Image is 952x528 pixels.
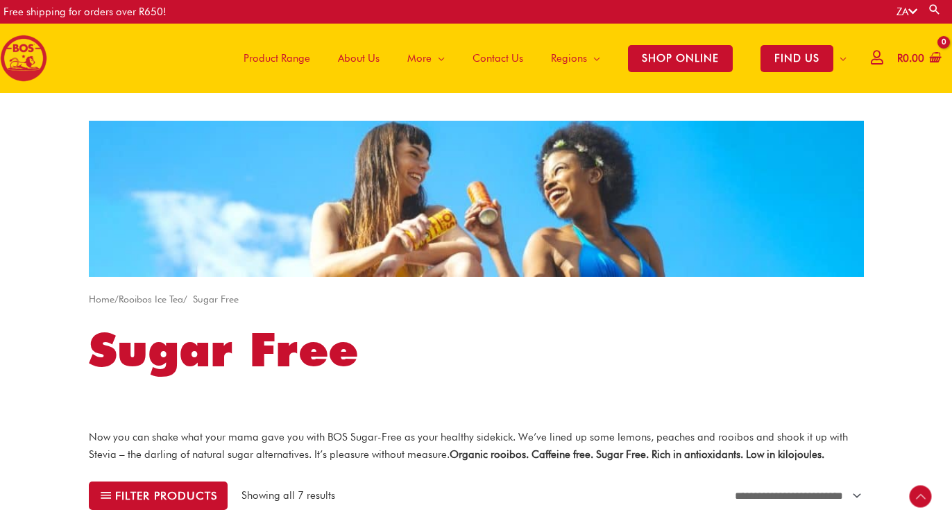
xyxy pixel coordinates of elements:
span: R [897,52,903,65]
a: ZA [896,6,917,18]
a: SHOP ONLINE [614,24,747,93]
span: About Us [338,37,380,79]
a: Search button [928,3,942,16]
span: SHOP ONLINE [628,45,733,72]
strong: Organic rooibos. Caffeine free. Sugar Free. Rich in antioxidants. Low in kilojoules. [450,448,824,461]
a: Contact Us [459,24,537,93]
p: Showing all 7 results [241,488,335,504]
span: Regions [551,37,587,79]
a: About Us [324,24,393,93]
a: Regions [537,24,614,93]
a: Rooibos Ice Tea [119,293,183,305]
button: Filter products [89,482,228,511]
bdi: 0.00 [897,52,924,65]
nav: Breadcrumb [89,291,864,308]
p: Now you can shake what your mama gave you with BOS Sugar-Free as your healthy sidekick. We’ve lin... [89,429,864,463]
span: More [407,37,432,79]
a: View Shopping Cart, empty [894,43,942,74]
a: Product Range [230,24,324,93]
nav: Site Navigation [219,24,860,93]
h1: Sugar Free [89,317,864,382]
span: Product Range [244,37,310,79]
span: Filter products [115,491,217,501]
a: Home [89,293,114,305]
select: Shop order [726,482,864,509]
a: More [393,24,459,93]
span: Contact Us [473,37,523,79]
span: FIND US [760,45,833,72]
